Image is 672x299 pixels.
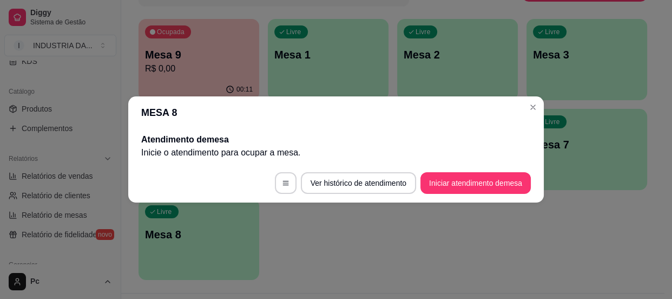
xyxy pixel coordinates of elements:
button: Iniciar atendimento demesa [420,172,531,194]
h2: Atendimento de mesa [141,133,531,146]
button: Ver histórico de atendimento [301,172,416,194]
button: Close [524,99,542,116]
header: MESA 8 [128,96,544,129]
p: Inicie o atendimento para ocupar a mesa . [141,146,531,159]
